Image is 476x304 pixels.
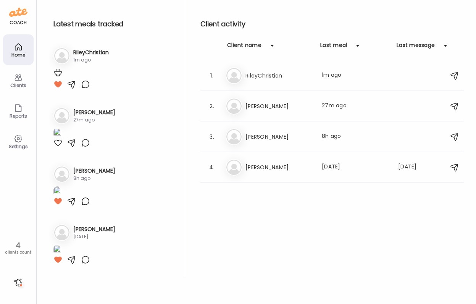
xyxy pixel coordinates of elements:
[207,163,216,172] div: 4.
[207,132,216,141] div: 3.
[5,113,32,118] div: Reports
[53,128,61,138] img: images%2FaKA3qwz9oIT3bYHDbGi0vspnEph2%2FXV9abe5pl49fSUbLpDRc%2FuqHwxx52PKU8h7Clt9aW_1080
[53,18,173,30] h2: Latest meals tracked
[54,225,69,240] img: bg-avatar-default.svg
[200,18,464,30] h2: Client activity
[226,160,242,175] img: bg-avatar-default.svg
[320,41,347,53] div: Last meal
[397,41,435,53] div: Last message
[5,144,32,149] div: Settings
[10,19,27,26] div: coach
[9,6,27,18] img: ate
[54,48,69,63] img: bg-avatar-default.svg
[245,132,313,141] h3: [PERSON_NAME]
[73,116,115,123] div: 27m ago
[3,241,34,250] div: 4
[322,102,389,111] div: 27m ago
[73,225,115,233] h3: [PERSON_NAME]
[54,167,69,182] img: bg-avatar-default.svg
[73,49,109,57] h3: RileyChristian
[398,163,428,172] div: [DATE]
[53,186,61,197] img: images%2FYbibzz13L5YtVWhTbCBCLXSanO73%2FmUWy44dX2gLiMwKQ6o8W%2FPEhYkAO2VI3YXfVhXXMY_1080
[227,41,261,53] div: Client name
[73,57,109,63] div: 1m ago
[207,71,216,80] div: 1.
[53,245,61,255] img: images%2F9m0wo3u4xiOiSyzKak2CrNyhZrr2%2FI4Rma2cH7rpkJU6Hm57I%2F2PC6YtTlWzfQJqpBKCsM_1080
[322,132,389,141] div: 8h ago
[322,71,389,80] div: 1m ago
[5,83,32,88] div: Clients
[5,52,32,57] div: Home
[53,68,63,77] img: icon-food-black.svg
[54,108,69,123] img: bg-avatar-default.svg
[207,102,216,111] div: 2.
[73,167,115,175] h3: [PERSON_NAME]
[73,233,115,240] div: [DATE]
[226,129,242,144] img: bg-avatar-default.svg
[226,99,242,114] img: bg-avatar-default.svg
[73,175,115,182] div: 8h ago
[245,163,313,172] h3: [PERSON_NAME]
[226,68,242,83] img: bg-avatar-default.svg
[245,71,313,80] h3: RileyChristian
[3,250,34,255] div: clients count
[245,102,313,111] h3: [PERSON_NAME]
[322,163,389,172] div: [DATE]
[73,108,115,116] h3: [PERSON_NAME]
